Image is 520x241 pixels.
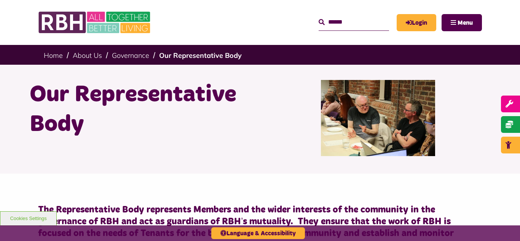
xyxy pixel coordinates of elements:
a: MyRBH [397,14,436,31]
img: RBH [38,8,152,37]
img: Rep Body [321,80,435,156]
h1: Our Representative Body [30,80,254,139]
span: Menu [458,20,473,26]
button: Language & Accessibility [211,227,305,239]
a: About Us [73,51,102,60]
a: Our Representative Body [159,51,242,60]
a: Governance [112,51,149,60]
button: Navigation [442,14,482,31]
a: Home [44,51,63,60]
